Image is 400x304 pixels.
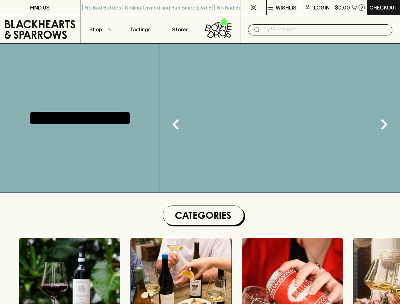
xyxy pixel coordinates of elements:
[360,6,363,9] p: 0
[314,4,330,11] p: Login
[89,26,102,33] p: Shop
[163,112,188,137] button: Previous
[166,208,241,222] h1: Categories
[263,25,387,35] input: Try "Pinot noir"
[172,26,188,33] p: Stores
[160,15,200,43] a: Stores
[80,15,120,43] button: Shop
[130,26,150,33] p: Tastings
[369,4,398,11] p: Checkout
[160,44,400,193] img: gif;base64,R0lGODlhAQABAAAAACH5BAEKAAEALAAAAAABAAEAAAICTAEAOw==
[30,4,50,11] p: FIND US
[276,4,300,11] p: Wishlist
[120,15,160,43] a: Tastings
[335,4,350,11] p: $0.00
[371,112,397,137] button: Next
